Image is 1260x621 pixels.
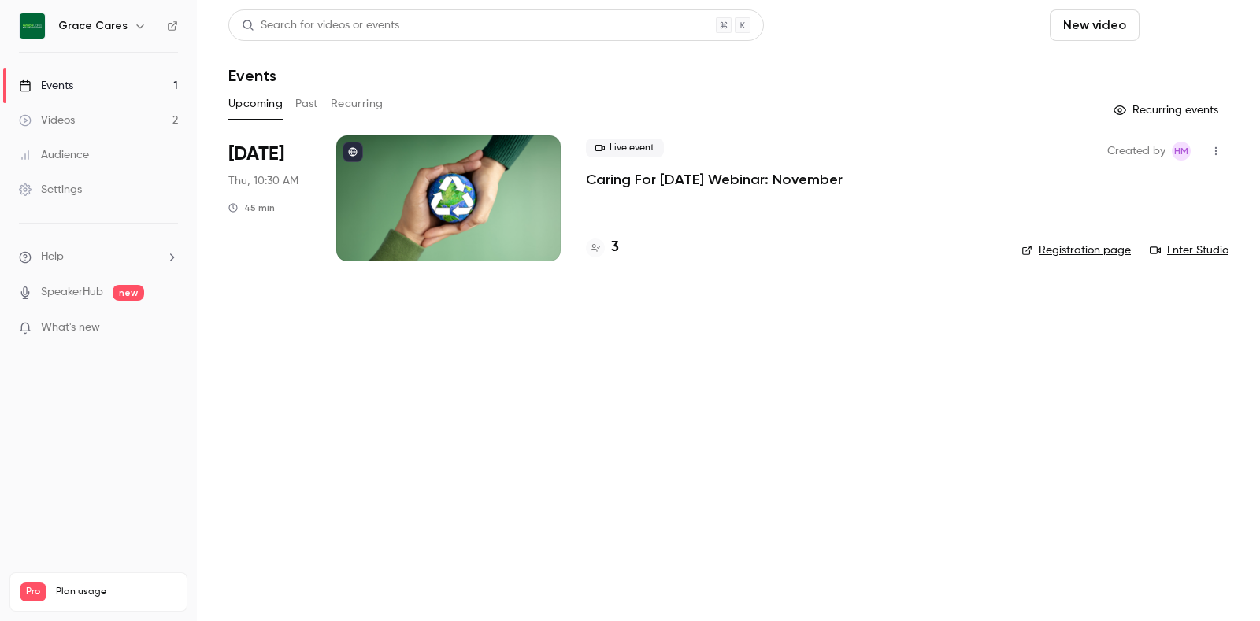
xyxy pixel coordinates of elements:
[20,582,46,601] span: Pro
[20,13,45,39] img: Grace Cares
[19,113,75,128] div: Videos
[228,201,275,214] div: 45 min
[19,249,178,265] li: help-dropdown-opener
[19,182,82,198] div: Settings
[58,18,128,34] h6: Grace Cares
[586,170,843,189] a: Caring For [DATE] Webinar: November
[228,142,284,167] span: [DATE]
[1107,142,1165,161] span: Created by
[1146,9,1228,41] button: Schedule
[295,91,318,116] button: Past
[113,285,144,301] span: new
[242,17,399,34] div: Search for videos or events
[611,237,619,258] h4: 3
[159,321,178,335] iframe: Noticeable Trigger
[586,139,664,157] span: Live event
[41,249,64,265] span: Help
[1106,98,1228,123] button: Recurring events
[1050,9,1140,41] button: New video
[19,147,89,163] div: Audience
[586,237,619,258] a: 3
[228,91,283,116] button: Upcoming
[19,78,73,94] div: Events
[56,586,177,598] span: Plan usage
[1150,242,1228,258] a: Enter Studio
[41,284,103,301] a: SpeakerHub
[1174,142,1188,161] span: HM
[1172,142,1191,161] span: Hannah Montgomery
[228,173,298,189] span: Thu, 10:30 AM
[331,91,384,116] button: Recurring
[228,66,276,85] h1: Events
[41,320,100,336] span: What's new
[1021,242,1131,258] a: Registration page
[228,135,311,261] div: Nov 27 Thu, 10:30 AM (Europe/London)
